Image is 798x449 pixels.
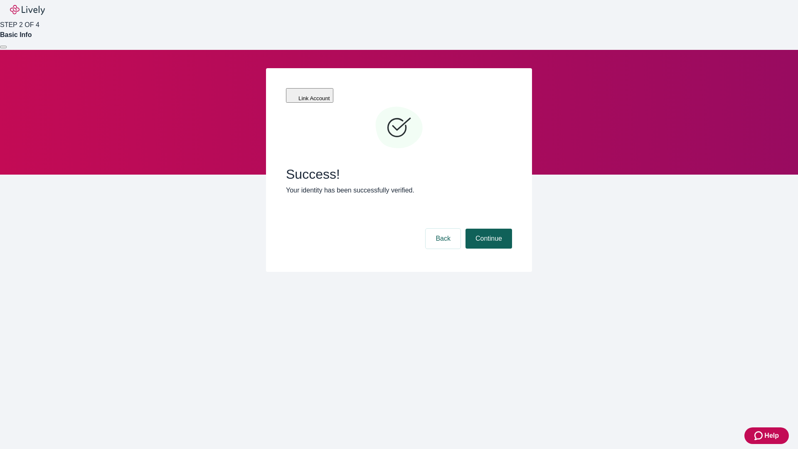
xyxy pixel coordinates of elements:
button: Link Account [286,88,333,103]
button: Back [426,229,461,249]
p: Your identity has been successfully verified. [286,185,512,195]
img: Lively [10,5,45,15]
svg: Zendesk support icon [754,431,764,441]
svg: Checkmark icon [374,103,424,153]
button: Continue [465,229,512,249]
button: Zendesk support iconHelp [744,427,789,444]
span: Help [764,431,779,441]
span: Success! [286,166,512,182]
